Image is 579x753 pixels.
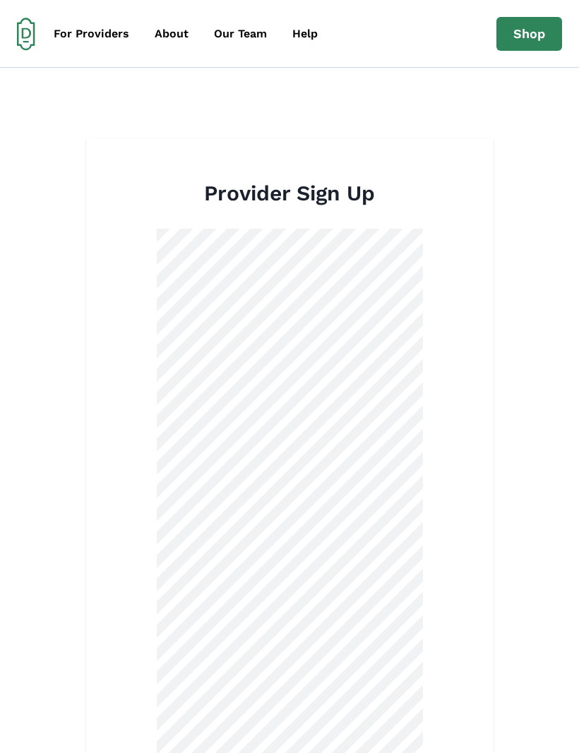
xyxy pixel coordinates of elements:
[42,20,141,48] a: For Providers
[155,25,189,42] div: About
[143,20,200,48] a: About
[203,20,278,48] a: Our Team
[54,25,129,42] div: For Providers
[214,25,267,42] div: Our Team
[157,181,423,206] h2: Provider Sign Up
[496,17,562,51] a: Shop
[292,25,318,42] div: Help
[281,20,329,48] a: Help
